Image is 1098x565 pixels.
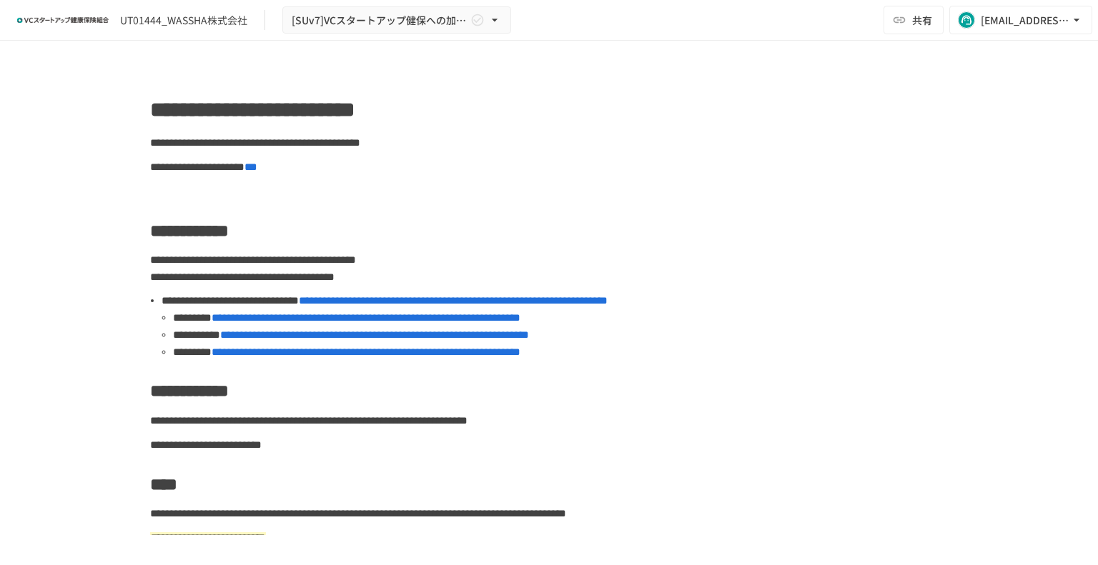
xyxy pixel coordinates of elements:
div: UT01444_WASSHA株式会社 [120,13,247,28]
span: [SUv7]VCスタートアップ健保への加入申請手続き [292,11,468,29]
img: ZDfHsVrhrXUoWEWGWYf8C4Fv4dEjYTEDCNvmL73B7ox [17,9,109,31]
span: 共有 [912,12,932,28]
div: [EMAIL_ADDRESS][DOMAIN_NAME] [981,11,1069,29]
button: [EMAIL_ADDRESS][DOMAIN_NAME] [949,6,1092,34]
button: 共有 [884,6,944,34]
button: [SUv7]VCスタートアップ健保への加入申請手続き [282,6,511,34]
